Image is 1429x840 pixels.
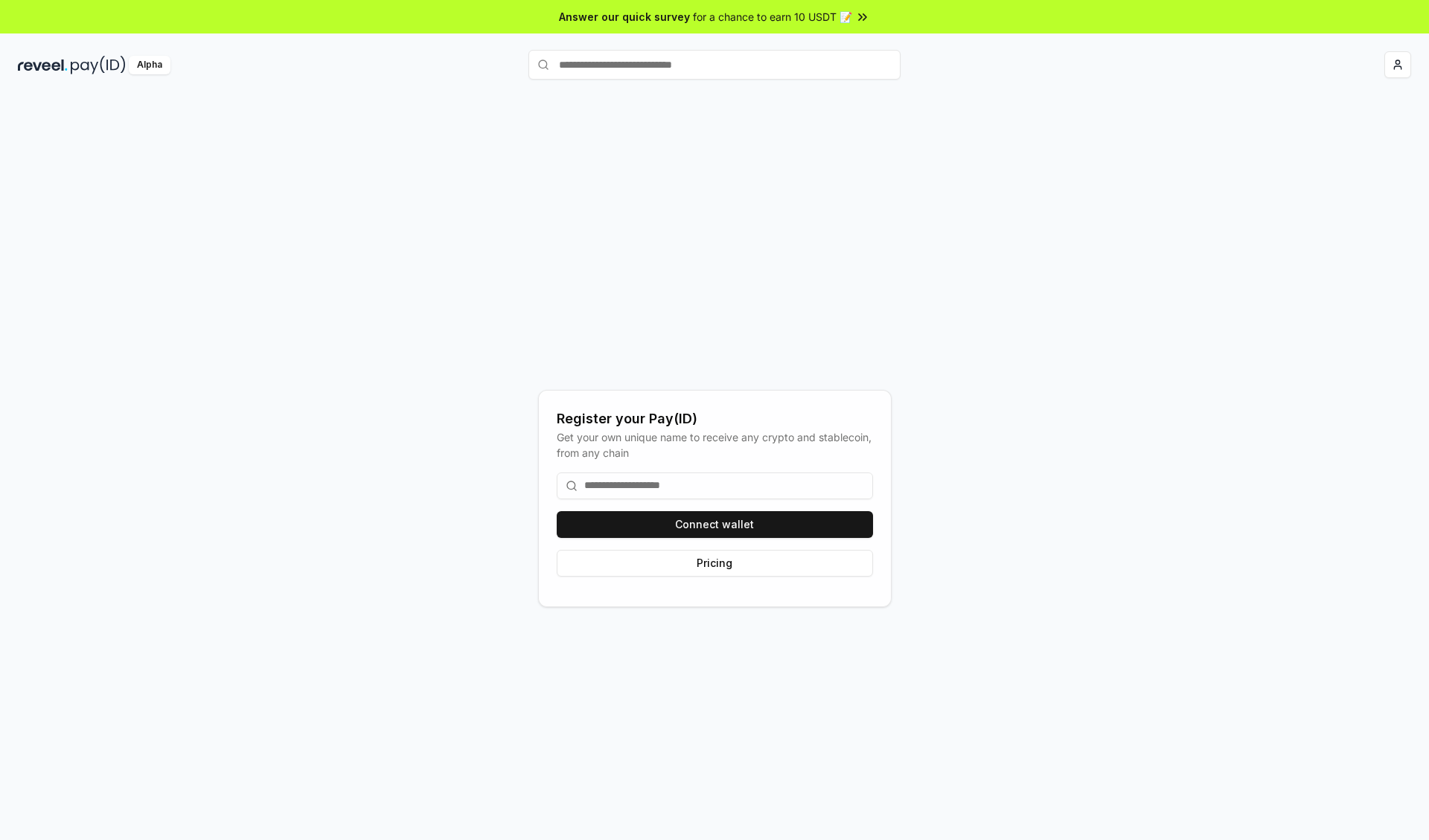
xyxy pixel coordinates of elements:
button: Pricing [557,550,873,577]
div: Get your own unique name to receive any crypto and stablecoin, from any chain [557,429,873,461]
span: Answer our quick survey [559,9,690,25]
button: Connect wallet [557,511,873,538]
img: pay_id [71,56,126,74]
span: for a chance to earn 10 USDT 📝 [693,9,852,25]
img: reveel_dark [18,56,68,74]
div: Alpha [129,56,170,74]
div: Register your Pay(ID) [557,408,873,429]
